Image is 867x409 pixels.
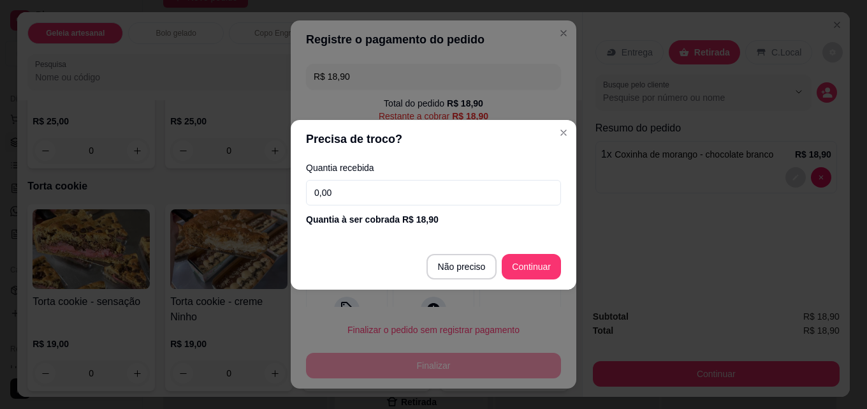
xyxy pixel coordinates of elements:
[306,213,561,226] div: Quantia à ser cobrada R$ 18,90
[553,123,574,143] button: Close
[306,163,561,172] label: Quantia recebida
[426,254,497,279] button: Não preciso
[291,120,576,158] header: Precisa de troco?
[502,254,561,279] button: Continuar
